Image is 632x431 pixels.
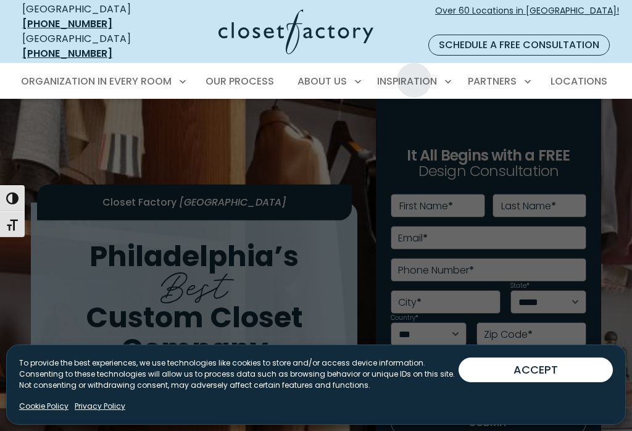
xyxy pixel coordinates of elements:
[22,2,157,31] div: [GEOGRAPHIC_DATA]
[22,46,112,61] a: [PHONE_NUMBER]
[428,35,610,56] a: Schedule a Free Consultation
[435,4,619,30] span: Over 60 Locations in [GEOGRAPHIC_DATA]!
[551,74,607,88] span: Locations
[377,74,437,88] span: Inspiration
[468,74,517,88] span: Partners
[22,17,112,31] a: [PHONE_NUMBER]
[75,401,125,412] a: Privacy Policy
[19,358,459,391] p: To provide the best experiences, we use technologies like cookies to store and/or access device i...
[218,9,373,54] img: Closet Factory Logo
[206,74,274,88] span: Our Process
[459,358,613,382] button: ACCEPT
[19,401,69,412] a: Cookie Policy
[297,74,347,88] span: About Us
[21,74,172,88] span: Organization in Every Room
[12,64,620,99] nav: Primary Menu
[22,31,157,61] div: [GEOGRAPHIC_DATA]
